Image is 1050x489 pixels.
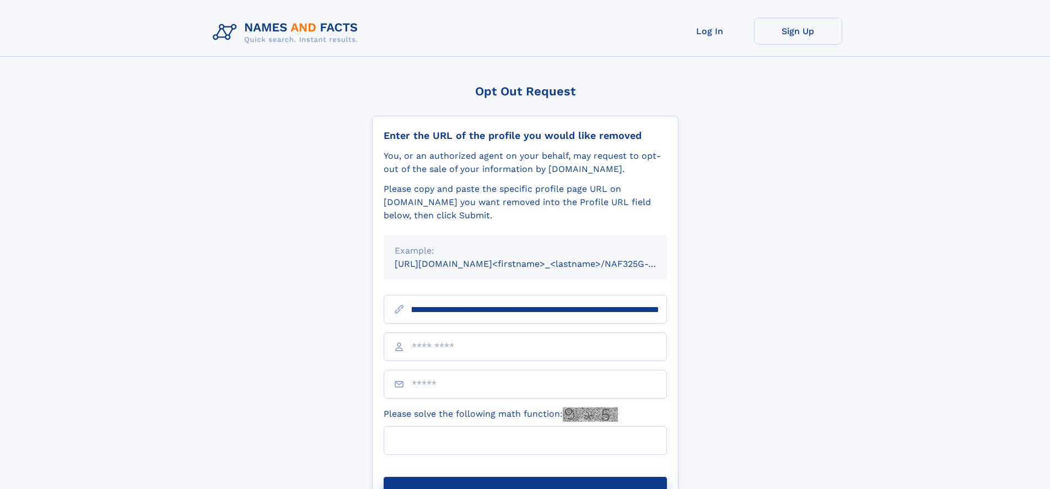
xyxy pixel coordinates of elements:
[395,244,656,257] div: Example:
[384,407,618,422] label: Please solve the following math function:
[372,84,679,98] div: Opt Out Request
[754,18,842,45] a: Sign Up
[384,130,667,142] div: Enter the URL of the profile you would like removed
[384,182,667,222] div: Please copy and paste the specific profile page URL on [DOMAIN_NAME] you want removed into the Pr...
[384,149,667,176] div: You, or an authorized agent on your behalf, may request to opt-out of the sale of your informatio...
[208,18,367,47] img: Logo Names and Facts
[666,18,754,45] a: Log In
[395,259,688,269] small: [URL][DOMAIN_NAME]<firstname>_<lastname>/NAF325G-xxxxxxxx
